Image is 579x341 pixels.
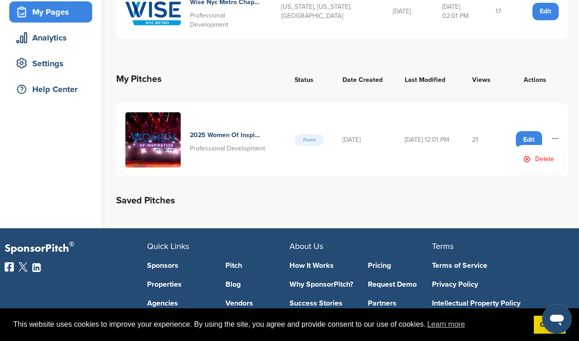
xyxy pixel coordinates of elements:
a: Intellectual Property Policy [432,300,561,307]
a: Privacy Policy [432,281,561,288]
iframe: Button to launch messaging window [542,304,572,334]
span: Professional Development [190,12,228,29]
span: Professional Development [190,144,265,152]
span: Posted [295,134,324,146]
a: Help Center [9,79,92,100]
a: Sponsors [147,262,212,269]
a: learn more about cookies [426,318,467,331]
p: SponsorPitch [5,242,147,255]
th: My Pitches [116,63,285,96]
span: Quick Links [147,241,189,251]
h4: 2025 Women Of Inspiration Awards Sponsorship [190,130,261,140]
th: Views [463,63,502,96]
span: Terms [432,241,454,251]
span: About Us [289,241,323,251]
th: Actions [502,63,568,96]
a: Terms of Service [432,262,561,269]
span: This website uses cookies to improve your experience. By using the site, you agree and provide co... [13,318,526,331]
a: Agencies [147,300,212,307]
a: My Pages [9,1,92,23]
a: Success Stories [289,300,354,307]
a: dismiss cookie message [534,316,566,334]
td: [DATE] 12:01 PM [396,103,463,177]
a: Woi award 2025 Women Of Inspiration Awards Sponsorship Professional Development [125,112,276,168]
div: Analytics [14,29,92,46]
th: Last Modified [396,63,463,96]
img: Facebook [5,262,14,272]
img: Twitter [18,262,28,272]
a: Properties [147,281,212,288]
a: Partners [368,300,432,307]
a: Edit [516,131,542,149]
a: Edit [532,3,559,20]
a: Analytics [9,27,92,48]
a: Pitch [225,262,290,269]
a: Settings [9,53,92,74]
th: Date Created [333,63,396,96]
a: How It Works [289,262,354,269]
a: Why SponsorPitch? [289,281,354,288]
a: Request Demo [368,281,432,288]
td: [DATE] [333,103,396,177]
span: Delete [523,154,554,164]
td: 21 [463,103,502,177]
img: Woi award [125,112,181,168]
div: My Pages [14,4,92,20]
a: Pricing [368,262,432,269]
div: Settings [14,55,92,72]
div: Help Center [14,81,92,98]
h2: Saved Pitches [116,193,568,208]
a: Blog [225,281,290,288]
span: ® [69,238,74,250]
a: Vendors [225,300,290,307]
th: Status [285,63,333,96]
